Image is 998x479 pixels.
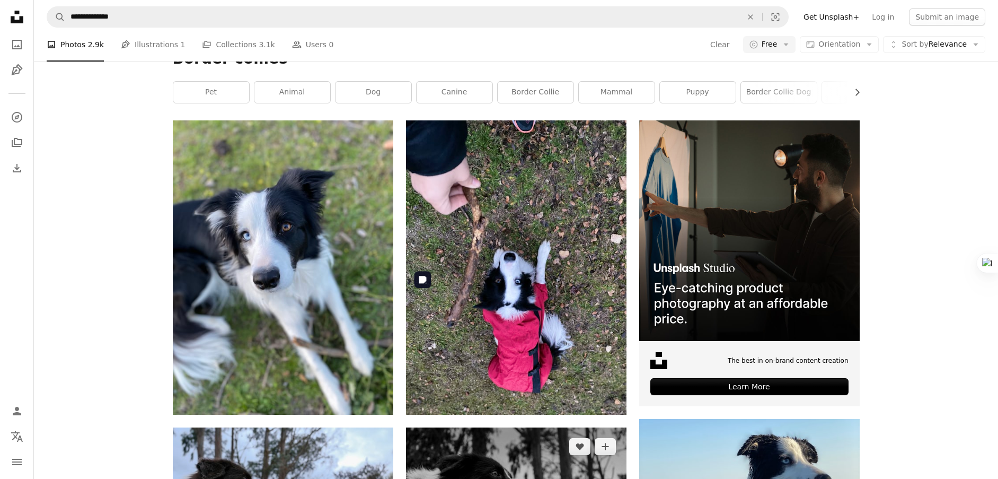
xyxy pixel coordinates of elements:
[743,36,796,53] button: Free
[865,8,900,25] a: Log in
[660,82,736,103] a: puppy
[6,6,28,30] a: Home — Unsplash
[822,82,898,103] a: collie
[406,263,626,272] a: a black and white dog wearing a red jacket
[6,158,28,179] a: Download History
[883,36,985,53] button: Sort byRelevance
[498,82,573,103] a: border collie
[173,120,393,415] img: a black and white dog standing on top of a grass covered field
[818,40,860,48] span: Orientation
[47,7,65,27] button: Search Unsplash
[254,82,330,103] a: animal
[47,6,789,28] form: Find visuals sitewide
[728,356,849,365] span: The best in on-brand content creation
[650,378,849,395] div: Learn More
[800,36,879,53] button: Orientation
[847,82,860,103] button: scroll list to the right
[6,451,28,473] button: Menu
[335,82,411,103] a: dog
[569,438,590,455] button: Like
[181,39,186,50] span: 1
[639,120,860,341] img: file-1715714098234-25b8b4e9d8faimage
[6,132,28,153] a: Collections
[6,426,28,447] button: Language
[121,28,185,62] a: Illustrations 1
[639,120,860,406] a: The best in on-brand content creationLearn More
[173,82,249,103] a: pet
[6,34,28,55] a: Photos
[909,8,985,25] button: Submit an image
[579,82,655,103] a: mammal
[595,438,616,455] button: Add to Collection
[762,39,778,50] span: Free
[741,82,817,103] a: border collie dog
[739,7,762,27] button: Clear
[6,400,28,422] a: Log in / Sign up
[406,120,626,415] img: a black and white dog wearing a red jacket
[292,28,334,62] a: Users 0
[763,7,788,27] button: Visual search
[202,28,275,62] a: Collections 3.1k
[173,263,393,272] a: a black and white dog standing on top of a grass covered field
[650,352,667,369] img: file-1631678316303-ed18b8b5cb9cimage
[259,39,275,50] span: 3.1k
[710,36,730,53] button: Clear
[329,39,334,50] span: 0
[902,40,928,48] span: Sort by
[6,107,28,128] a: Explore
[6,59,28,81] a: Illustrations
[902,39,967,50] span: Relevance
[417,82,492,103] a: canine
[797,8,865,25] a: Get Unsplash+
